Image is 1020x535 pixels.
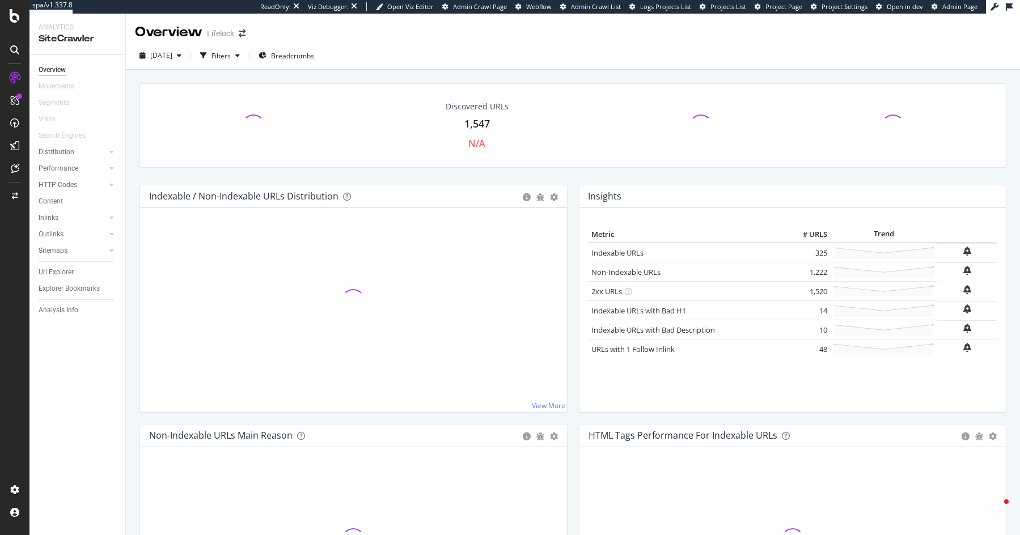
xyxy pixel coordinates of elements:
a: Project Page [755,2,802,11]
div: bug [975,432,983,440]
a: Projects List [700,2,746,11]
a: Movements [39,80,86,92]
span: Logs Projects List [640,2,691,11]
span: Project Page [765,2,802,11]
div: gear [550,432,558,440]
div: circle-info [962,432,970,440]
div: Outlinks [39,228,64,240]
span: Webflow [526,2,552,11]
div: ReadOnly: [260,2,291,11]
div: gear [989,432,997,440]
button: Breadcrumbs [254,46,319,65]
div: Overview [39,64,66,76]
div: gear [550,193,558,201]
a: URLs with 1 Follow Inlink [591,344,675,354]
div: bell-plus [963,285,971,294]
div: Sitemaps [39,245,67,257]
div: Segments [39,97,69,109]
span: 2025 Sep. 2nd [150,50,172,60]
div: bell-plus [963,304,971,313]
a: Indexable URLs with Bad H1 [591,305,686,316]
span: Open in dev [887,2,923,11]
div: Performance [39,163,78,175]
div: Lifelock [207,28,234,39]
div: bell-plus [963,247,971,256]
td: 48 [785,339,830,359]
a: Sitemaps [39,245,106,257]
div: bell-plus [963,343,971,352]
a: Admin Crawl Page [442,2,507,11]
div: Search Engines [39,130,86,142]
td: 10 [785,320,830,339]
a: Non-Indexable URLs [591,267,661,277]
h4: Insights [588,189,621,204]
button: Filters [196,46,244,65]
div: circle-info [523,193,531,201]
td: 325 [785,243,830,262]
div: Non-Indexable URLs Main Reason [149,430,293,441]
div: Analysis Info [39,304,78,316]
div: bell-plus [963,266,971,275]
span: Project Settings [822,2,867,11]
div: Visits [39,113,56,125]
span: Admin Crawl List [571,2,621,11]
a: Admin Crawl List [560,2,621,11]
a: Analysis Info [39,304,117,316]
span: Breadcrumbs [271,51,314,61]
a: Open in dev [876,2,923,11]
div: Discovered URLs [446,101,509,112]
a: Overview [39,64,117,76]
div: arrow-right-arrow-left [239,29,246,37]
a: Project Settings [811,2,867,11]
div: Viz Debugger: [308,2,349,11]
div: bell-plus [963,324,971,333]
a: Distribution [39,146,106,158]
a: Open Viz Editor [376,2,434,11]
a: Content [39,196,117,207]
a: Webflow [515,2,552,11]
span: Admin Page [942,2,977,11]
div: 1,547 [464,117,490,131]
div: HTTP Codes [39,179,77,191]
a: Search Engines [39,130,97,142]
td: 14 [785,301,830,320]
a: HTTP Codes [39,179,106,191]
a: Admin Page [932,2,977,11]
th: # URLS [785,226,830,243]
button: [DATE] [135,46,186,65]
div: Distribution [39,146,74,158]
td: 1,520 [785,282,830,301]
div: bug [536,193,544,201]
th: Metric [589,226,785,243]
a: 2xx URLs [591,286,622,296]
a: Segments [39,97,81,109]
a: Explorer Bookmarks [39,283,117,295]
div: Movements [39,80,74,92]
th: Trend [830,226,937,243]
a: Indexable URLs [591,248,644,258]
div: Filters [211,51,231,61]
div: circle-info [523,432,531,440]
div: Analytics [39,23,116,32]
div: bug [536,432,544,440]
td: 1,222 [785,262,830,282]
a: Performance [39,163,106,175]
div: Overview [135,23,202,42]
span: Projects List [710,2,746,11]
div: SiteCrawler [39,32,116,45]
a: Inlinks [39,212,106,224]
a: Outlinks [39,228,106,240]
a: Indexable URLs with Bad Description [591,325,715,335]
div: N/A [468,137,485,150]
div: Indexable / Non-Indexable URLs Distribution [149,190,338,202]
div: HTML Tags Performance for Indexable URLs [589,430,777,441]
span: Open Viz Editor [387,2,434,11]
div: Content [39,196,63,207]
div: Inlinks [39,212,58,224]
a: Logs Projects List [629,2,691,11]
span: Admin Crawl Page [453,2,507,11]
a: Url Explorer [39,266,117,278]
a: View More [532,401,565,410]
iframe: Intercom live chat [981,496,1009,524]
a: Visits [39,113,67,125]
